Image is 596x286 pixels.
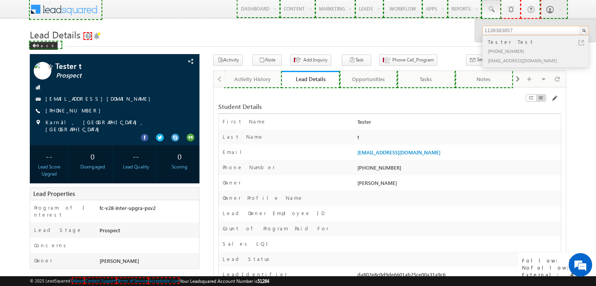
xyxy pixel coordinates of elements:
textarea: Type your message and hit 'Enter' [10,72,143,218]
label: Last Name [223,133,264,140]
div: t [355,133,561,144]
label: Phone Number [223,164,275,171]
a: Tasks [397,71,455,87]
label: First Name [223,118,266,125]
a: About [72,278,84,283]
div: Chat with us now [41,41,132,51]
div: Lead Details [288,75,333,83]
label: Concerns [34,242,69,249]
span: Lead Properties [33,190,75,197]
div: Notes [462,74,506,84]
button: Send Email [466,54,503,66]
div: 0 [162,149,197,163]
a: Contact Support [85,278,116,283]
a: Opportunities [340,71,397,87]
span: Send Email [477,56,499,63]
a: Notes [455,71,513,87]
a: Acceptable Use [149,278,179,283]
img: d_60004797649_company_0_60004797649 [13,41,33,51]
div: 0 [75,149,110,163]
div: Lead Quality [119,163,154,170]
div: Disengaged [75,163,110,170]
div: Opportunities [346,74,390,84]
a: [EMAIL_ADDRESS][DOMAIN_NAME] [45,95,154,102]
span: Karnāl, [GEOGRAPHIC_DATA], [GEOGRAPHIC_DATA] [45,119,183,133]
div: Student Details [218,103,444,110]
label: Email [223,148,248,156]
img: Profile photo [34,62,51,82]
label: Count of Program Paid For [223,225,329,232]
span: Phone Call_Program [392,56,434,63]
button: Add Inquiry [290,54,331,66]
a: Activity History [224,71,282,87]
span: [PERSON_NAME] [100,257,139,264]
div: Tester [355,118,561,129]
label: Sales LQI [223,240,270,247]
div: -- [119,149,154,163]
button: Activity [213,54,243,66]
span: Add Inquiry [303,56,328,63]
label: Owner Profile Name [223,194,303,201]
span: 51284 [257,278,269,284]
span: Lead Details [30,28,80,41]
span: © 2025 LeadSquared | | | | | [30,277,269,285]
label: Program of Interest [34,204,91,218]
span: [PERSON_NAME] [357,179,397,186]
a: Lead Details [282,71,339,87]
div: Lead Score Upgrad [32,163,67,177]
label: Lead Status [223,255,272,262]
div: Back [30,42,58,50]
button: Phone Call_Program [379,54,437,66]
div: [EMAIL_ADDRESS][DOMAIN_NAME] [486,56,591,65]
em: Start Chat [107,225,142,235]
div: Tasks [404,74,448,84]
div: -- [32,149,67,163]
div: Activity History [230,74,275,84]
label: Lead Owner Employee ID [223,210,324,217]
span: [PHONE_NUMBER] [45,107,105,115]
span: Prospect [56,72,161,80]
span: Tester t [55,62,160,70]
div: Prospect [98,226,199,237]
a: Back [30,42,62,48]
button: Task [342,54,371,66]
div: Follow: 88 Nofollow: 0 External: 44 [518,253,592,282]
a: Terms of Service [117,278,148,283]
a: [EMAIL_ADDRESS][DOMAIN_NAME] [357,149,440,156]
div: Tester Test [486,38,591,46]
div: Minimize live chat window [129,4,147,23]
button: Note [252,54,282,66]
label: LeadIdentifier [223,271,287,278]
div: da802e8c0d9de6601ab25ce00a31a9c6 [355,271,561,282]
label: Owner [34,257,53,264]
div: [PHONE_NUMBER] [486,46,591,56]
div: [PHONE_NUMBER] [355,164,561,175]
span: Your Leadsquared Account Number is [180,278,269,284]
label: Lead Stage [34,226,82,234]
div: fc-v28-inter-upgra-psv2 [98,204,199,215]
div: Scoring [162,163,197,170]
label: Owner [223,179,241,186]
